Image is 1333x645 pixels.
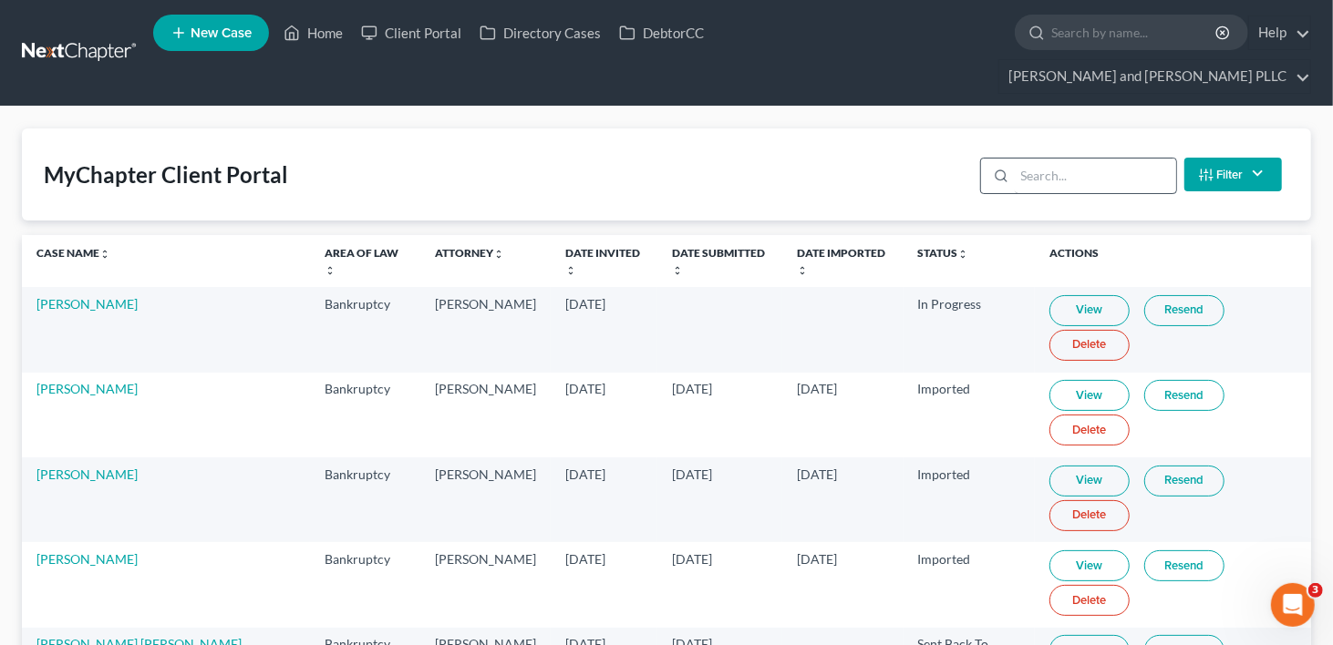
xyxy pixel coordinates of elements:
a: Delete [1049,330,1130,361]
td: [PERSON_NAME] [420,373,551,457]
td: In Progress [904,287,1036,372]
td: Imported [904,542,1036,627]
a: Date Invitedunfold_more [565,246,640,275]
a: Directory Cases [470,16,610,49]
i: unfold_more [99,249,110,260]
a: [PERSON_NAME] and [PERSON_NAME] PLLC [999,60,1310,93]
td: Imported [904,373,1036,457]
iframe: Intercom live chat [1271,583,1315,627]
a: [PERSON_NAME] [36,551,138,567]
span: [DATE] [565,466,605,482]
td: [PERSON_NAME] [420,287,551,372]
a: [PERSON_NAME] [36,381,138,396]
a: Date Importedunfold_more [797,246,885,275]
span: [DATE] [797,466,837,482]
i: unfold_more [565,265,576,276]
span: [DATE] [565,381,605,396]
i: unfold_more [325,265,336,276]
a: Resend [1144,295,1224,326]
a: Attorneyunfold_more [435,246,504,260]
span: [DATE] [672,381,712,396]
a: View [1049,550,1130,581]
a: Delete [1049,585,1130,616]
a: Statusunfold_more [918,246,969,260]
td: [PERSON_NAME] [420,542,551,627]
td: [PERSON_NAME] [420,457,551,542]
td: Imported [904,457,1036,542]
span: [DATE] [672,551,712,567]
span: [DATE] [565,296,605,312]
a: Resend [1144,380,1224,411]
a: View [1049,466,1130,497]
a: Area of Lawunfold_more [325,246,398,275]
td: Bankruptcy [310,542,420,627]
a: Resend [1144,466,1224,497]
a: DebtorCC [610,16,713,49]
a: Help [1249,16,1310,49]
a: View [1049,380,1130,411]
a: Date Submittedunfold_more [672,246,765,275]
a: [PERSON_NAME] [36,296,138,312]
span: [DATE] [797,551,837,567]
i: unfold_more [797,265,808,276]
i: unfold_more [672,265,683,276]
span: [DATE] [797,381,837,396]
span: 3 [1308,583,1323,598]
a: Home [274,16,352,49]
a: Resend [1144,550,1224,581]
a: Delete [1049,415,1130,445]
a: [PERSON_NAME] [36,466,138,482]
span: [DATE] [672,466,712,482]
i: unfold_more [958,249,969,260]
a: View [1049,295,1130,326]
th: Actions [1035,235,1311,287]
input: Search... [1015,159,1176,193]
a: Client Portal [352,16,470,49]
td: Bankruptcy [310,373,420,457]
button: Filter [1184,158,1282,191]
a: Delete [1049,500,1130,531]
span: [DATE] [565,551,605,567]
div: MyChapter Client Portal [44,160,288,189]
td: Bankruptcy [310,287,420,372]
span: New Case [191,26,252,40]
i: unfold_more [493,249,504,260]
td: Bankruptcy [310,457,420,542]
a: Case Nameunfold_more [36,246,110,260]
input: Search by name... [1051,15,1218,49]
